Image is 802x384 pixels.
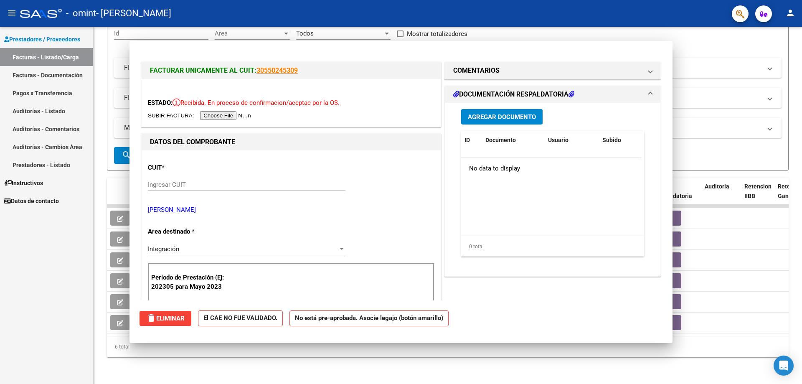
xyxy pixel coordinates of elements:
div: 6 total [107,336,789,357]
span: Prestadores / Proveedores [4,35,80,44]
span: ESTADO: [148,99,173,107]
span: Datos de contacto [4,196,59,206]
span: Documento [485,137,516,143]
datatable-header-cell: Documento [482,131,545,149]
span: Eliminar [146,315,185,322]
span: Integración [148,245,179,253]
span: FACTURAR UNICAMENTE AL CUIT: [150,66,256,74]
mat-icon: search [122,150,132,160]
span: Auditoria [705,183,729,190]
span: Todos [296,30,314,37]
mat-expansion-panel-header: DOCUMENTACIÓN RESPALDATORIA [445,86,660,103]
mat-expansion-panel-header: COMENTARIOS [445,62,660,79]
span: Doc Respaldatoria [655,183,692,199]
mat-panel-title: MAS FILTROS [124,123,761,132]
strong: DATOS DEL COMPROBANTE [150,138,235,146]
p: [PERSON_NAME] [148,205,434,215]
span: Recibida. En proceso de confirmacion/aceptac por la OS. [173,99,340,107]
datatable-header-cell: ID [461,131,482,149]
mat-panel-title: FILTROS DE INTEGRACION [124,93,761,102]
span: Usuario [548,137,569,143]
p: CUIT [148,163,234,173]
div: 0 total [461,236,644,257]
span: - omint [66,4,96,23]
div: Open Intercom Messenger [774,356,794,376]
span: Subido [602,137,621,143]
span: Buscar Comprobante [122,152,204,159]
datatable-header-cell: Retencion IIBB [741,178,774,214]
a: 30550245309 [256,66,298,74]
span: Mostrar totalizadores [407,29,467,39]
span: ID [464,137,470,143]
button: Eliminar [140,311,191,326]
datatable-header-cell: Usuario [545,131,599,149]
button: Agregar Documento [461,109,543,125]
mat-panel-title: FILTROS DEL COMPROBANTE [124,63,761,72]
h1: DOCUMENTACIÓN RESPALDATORIA [453,89,574,99]
p: Area destinado * [148,227,234,237]
datatable-header-cell: Acción [641,131,683,149]
mat-icon: person [785,8,795,18]
mat-icon: delete [146,313,156,323]
div: DOCUMENTACIÓN RESPALDATORIA [445,103,660,276]
div: No data to display [461,158,641,179]
mat-icon: menu [7,8,17,18]
datatable-header-cell: Auditoria [701,178,741,214]
strong: No está pre-aprobada. Asocie legajo (botón amarillo) [289,310,449,327]
span: Instructivos [4,178,43,188]
h1: COMENTARIOS [453,66,500,76]
span: - [PERSON_NAME] [96,4,171,23]
span: Area [215,30,282,37]
span: Agregar Documento [468,113,536,121]
p: Período de Prestación (Ej: 202305 para Mayo 2023 [151,273,235,292]
span: Retencion IIBB [744,183,772,199]
datatable-header-cell: Doc Respaldatoria [651,178,701,214]
strong: El CAE NO FUE VALIDADO. [198,310,283,327]
datatable-header-cell: Subido [599,131,641,149]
